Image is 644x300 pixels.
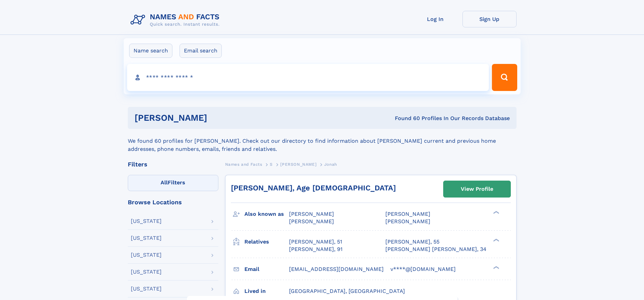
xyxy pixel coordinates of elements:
div: ❯ [492,238,500,242]
div: [US_STATE] [131,269,162,275]
a: [PERSON_NAME], 55 [385,238,439,246]
div: [US_STATE] [131,286,162,292]
a: [PERSON_NAME] [PERSON_NAME], 34 [385,246,486,253]
div: View Profile [461,181,493,197]
div: [US_STATE] [131,252,162,258]
div: Browse Locations [128,199,218,205]
h3: Relatives [244,236,289,248]
label: Filters [128,175,218,191]
a: [PERSON_NAME], 91 [289,246,342,253]
a: S [270,160,273,168]
h3: Lived in [244,285,289,297]
label: Name search [129,44,172,58]
span: S [270,162,273,167]
a: [PERSON_NAME], 51 [289,238,342,246]
a: [PERSON_NAME], Age [DEMOGRAPHIC_DATA] [231,184,396,192]
span: [PERSON_NAME] [385,211,430,217]
div: Found 60 Profiles In Our Records Database [301,115,510,122]
span: [PERSON_NAME] [385,218,430,225]
div: ❯ [492,265,500,270]
div: [US_STATE] [131,218,162,224]
label: Email search [180,44,222,58]
span: [PERSON_NAME] [289,211,334,217]
span: All [161,179,168,186]
h1: [PERSON_NAME] [135,114,301,122]
a: Sign Up [462,11,517,27]
h3: Also known as [244,208,289,220]
input: search input [127,64,489,91]
div: Filters [128,161,218,167]
img: Logo Names and Facts [128,11,225,29]
span: Jonah [324,162,337,167]
a: Names and Facts [225,160,262,168]
a: View Profile [444,181,510,197]
div: We found 60 profiles for [PERSON_NAME]. Check out our directory to find information about [PERSON... [128,129,517,153]
span: [EMAIL_ADDRESS][DOMAIN_NAME] [289,266,384,272]
span: [PERSON_NAME] [280,162,316,167]
a: Log In [408,11,462,27]
h3: Email [244,263,289,275]
a: [PERSON_NAME] [280,160,316,168]
div: ❯ [492,210,500,215]
div: [US_STATE] [131,235,162,241]
button: Search Button [492,64,517,91]
span: [PERSON_NAME] [289,218,334,225]
span: [GEOGRAPHIC_DATA], [GEOGRAPHIC_DATA] [289,288,405,294]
